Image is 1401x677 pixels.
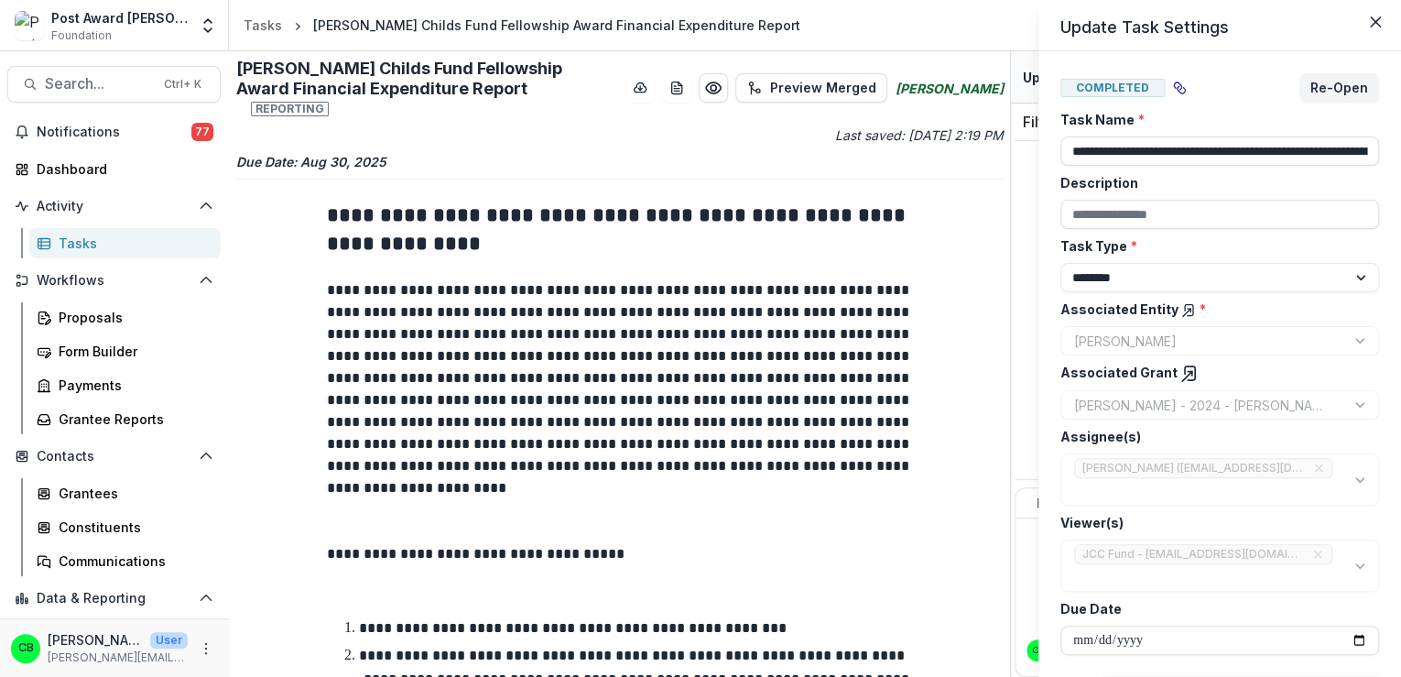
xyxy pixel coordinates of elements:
[1060,79,1165,97] span: Completed
[1060,513,1368,532] label: Viewer(s)
[1361,7,1390,37] button: Close
[1060,300,1368,319] label: Associated Entity
[1060,173,1368,192] label: Description
[1299,73,1379,103] button: Re-Open
[1060,236,1368,256] label: Task Type
[1060,110,1368,129] label: Task Name
[1060,427,1368,446] label: Assignee(s)
[1060,363,1368,383] label: Associated Grant
[1060,599,1368,618] label: Due Date
[1165,73,1194,103] button: View dependent tasks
